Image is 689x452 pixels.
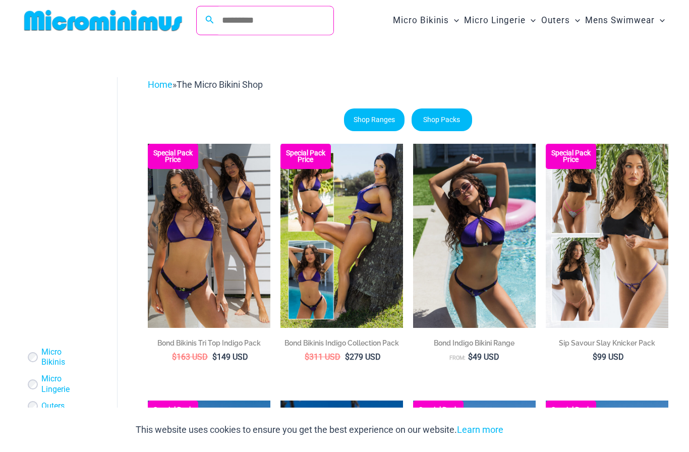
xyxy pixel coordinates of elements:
[41,374,80,395] a: Micro Lingerie
[511,418,554,442] button: Accept
[305,352,309,362] span: $
[25,69,116,271] iframe: TrustedSite Certified
[526,8,536,33] span: Menu Toggle
[449,8,459,33] span: Menu Toggle
[20,9,186,32] img: MM SHOP LOGO FLAT
[344,108,405,132] a: Shop Ranges
[136,422,503,437] p: This website uses cookies to ensure you get the best experience on our website.
[413,144,536,328] a: Bond Indigo 393 Top 285 Cheeky Bikini 10Bond Indigo 393 Top 285 Cheeky Bikini 04Bond Indigo 393 T...
[413,338,536,352] a: Bond Indigo Bikini Range
[280,144,403,328] img: Bond Inidgo Collection Pack (10)
[413,144,536,328] img: Bond Indigo 393 Top 285 Cheeky Bikini 10
[345,352,381,362] bdi: 279 USD
[593,352,597,362] span: $
[449,355,466,361] span: From:
[177,79,263,90] span: The Micro Bikini Shop
[280,144,403,328] a: Bond Inidgo Collection Pack (10) Bond Indigo Bikini Collection Pack Back (6)Bond Indigo Bikini Co...
[148,338,270,348] h2: Bond Bikinis Tri Top Indigo Pack
[468,352,473,362] span: $
[413,338,536,348] h2: Bond Indigo Bikini Range
[280,150,331,163] b: Special Pack Price
[148,144,270,328] a: Bond Indigo Tri Top Pack (1) Bond Indigo Tri Top Pack Back (1)Bond Indigo Tri Top Pack Back (1)
[345,352,350,362] span: $
[546,144,668,328] a: Collection Pack (9) Collection Pack b (5)Collection Pack b (5)
[215,6,333,35] input: Search Submit
[41,401,65,412] a: Outers
[148,144,270,328] img: Bond Indigo Tri Top Pack (1)
[546,144,668,328] img: Collection Pack (9)
[148,150,198,163] b: Special Pack Price
[390,5,462,36] a: Micro BikinisMenu ToggleMenu Toggle
[393,8,449,33] span: Micro Bikinis
[412,108,472,132] a: Shop Packs
[205,14,214,27] a: Search icon link
[585,8,655,33] span: Mens Swimwear
[172,352,208,362] bdi: 163 USD
[541,8,570,33] span: Outers
[583,5,667,36] a: Mens SwimwearMenu ToggleMenu Toggle
[539,5,583,36] a: OutersMenu ToggleMenu Toggle
[546,150,596,163] b: Special Pack Price
[305,352,340,362] bdi: 311 USD
[148,79,173,90] a: Home
[280,338,403,352] a: Bond Bikinis Indigo Collection Pack
[148,338,270,352] a: Bond Bikinis Tri Top Indigo Pack
[172,352,177,362] span: $
[413,407,464,420] b: Special Pack Price
[570,8,580,33] span: Menu Toggle
[212,352,248,362] bdi: 149 USD
[464,8,526,33] span: Micro Lingerie
[468,352,499,362] bdi: 49 USD
[389,4,669,37] nav: Site Navigation
[148,79,263,90] span: »
[148,407,198,420] b: Special Pack Price
[462,5,538,36] a: Micro LingerieMenu ToggleMenu Toggle
[593,352,624,362] bdi: 99 USD
[41,347,80,368] a: Micro Bikinis
[546,407,596,420] b: Special Pack Price
[655,8,665,33] span: Menu Toggle
[546,338,668,352] a: Sip Savour Slay Knicker Pack
[212,352,217,362] span: $
[546,338,668,348] h2: Sip Savour Slay Knicker Pack
[280,338,403,348] h2: Bond Bikinis Indigo Collection Pack
[457,424,503,435] a: Learn more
